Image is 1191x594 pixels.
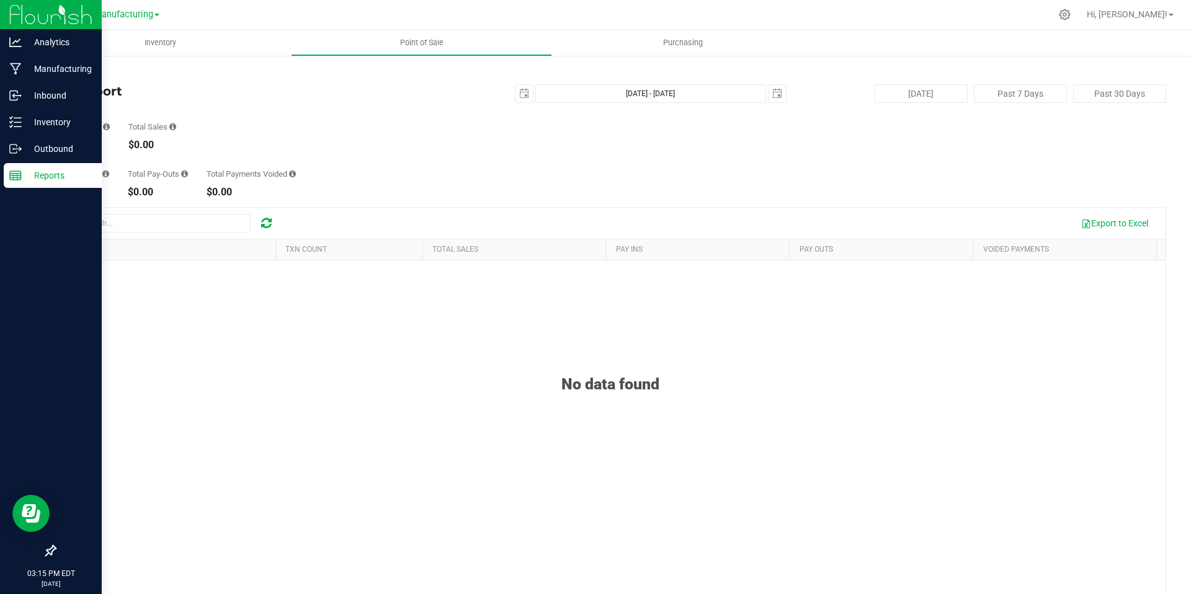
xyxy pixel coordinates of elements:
[128,123,176,131] div: Total Sales
[9,63,22,75] inline-svg: Manufacturing
[22,88,96,103] p: Inbound
[983,245,1049,254] a: Voided Payments
[6,568,96,579] p: 03:15 PM EDT
[207,170,296,178] div: Total Payments Voided
[383,37,460,48] span: Point of Sale
[1073,213,1156,234] button: Export to Excel
[128,37,193,48] span: Inventory
[128,187,188,197] div: $0.00
[55,344,1166,393] div: No data found
[22,168,96,183] p: Reports
[875,84,968,103] button: [DATE]
[9,36,22,48] inline-svg: Analytics
[800,245,833,254] a: Pay Outs
[1057,9,1073,20] div: Manage settings
[22,61,96,76] p: Manufacturing
[22,141,96,156] p: Outbound
[285,245,327,254] a: TXN Count
[9,116,22,128] inline-svg: Inventory
[616,245,643,254] a: Pay Ins
[181,170,188,178] i: Sum of all cash pay-outs removed from tills within the date range.
[22,115,96,130] p: Inventory
[1087,9,1167,19] span: Hi, [PERSON_NAME]!
[94,9,153,20] span: Manufacturing
[103,123,110,131] i: Count of all successful payment transactions, possibly including voids, refunds, and cash-back fr...
[552,30,813,56] a: Purchasing
[291,30,552,56] a: Point of Sale
[515,85,533,102] span: select
[102,170,109,178] i: Sum of all cash pay-ins added to tills within the date range.
[1073,84,1166,103] button: Past 30 Days
[769,85,786,102] span: select
[65,214,251,233] input: Search...
[646,37,720,48] span: Purchasing
[12,495,50,532] iframe: Resource center
[55,84,425,98] h4: Till Report
[9,169,22,182] inline-svg: Reports
[169,123,176,131] i: Sum of all successful, non-voided payment transaction amounts (excluding tips and transaction fee...
[289,170,296,178] i: Sum of all voided payment transaction amounts (excluding tips and transaction fees) within the da...
[974,84,1067,103] button: Past 7 Days
[128,170,188,178] div: Total Pay-Outs
[128,140,176,150] div: $0.00
[9,143,22,155] inline-svg: Outbound
[432,245,478,254] a: Total Sales
[30,30,291,56] a: Inventory
[22,35,96,50] p: Analytics
[207,187,296,197] div: $0.00
[6,579,96,588] p: [DATE]
[9,89,22,102] inline-svg: Inbound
